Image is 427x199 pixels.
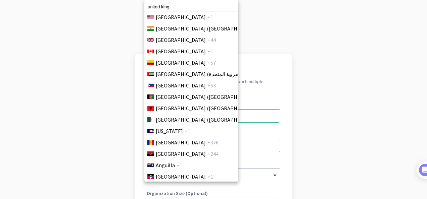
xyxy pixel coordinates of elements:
[156,173,206,181] span: [GEOGRAPHIC_DATA]
[156,24,260,32] span: [GEOGRAPHIC_DATA] ([GEOGRAPHIC_DATA])
[207,36,216,44] span: +44
[156,81,206,89] span: [GEOGRAPHIC_DATA]
[207,59,216,67] span: +57
[207,13,213,21] span: +1
[207,150,219,158] span: +244
[207,81,216,89] span: +63
[207,47,213,55] span: +1
[156,70,262,78] span: [GEOGRAPHIC_DATA] (‫الإمارات العربية المتحدة‬‎)
[156,138,206,146] span: [GEOGRAPHIC_DATA]
[156,59,206,67] span: [GEOGRAPHIC_DATA]
[144,3,238,11] input: Search Country
[185,127,190,135] span: +1
[207,173,213,181] span: +1
[156,150,206,158] span: [GEOGRAPHIC_DATA]
[207,138,219,146] span: +376
[156,116,260,124] span: [GEOGRAPHIC_DATA] (‫[GEOGRAPHIC_DATA]‬‎)
[156,93,260,101] span: [GEOGRAPHIC_DATA] (‫[GEOGRAPHIC_DATA]‬‎)
[177,161,182,169] span: +1
[156,36,206,44] span: [GEOGRAPHIC_DATA]
[156,161,175,169] span: Anguilla
[156,104,260,112] span: [GEOGRAPHIC_DATA] ([GEOGRAPHIC_DATA])
[156,47,206,55] span: [GEOGRAPHIC_DATA]
[156,127,183,135] span: [US_STATE]
[156,13,206,21] span: [GEOGRAPHIC_DATA]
